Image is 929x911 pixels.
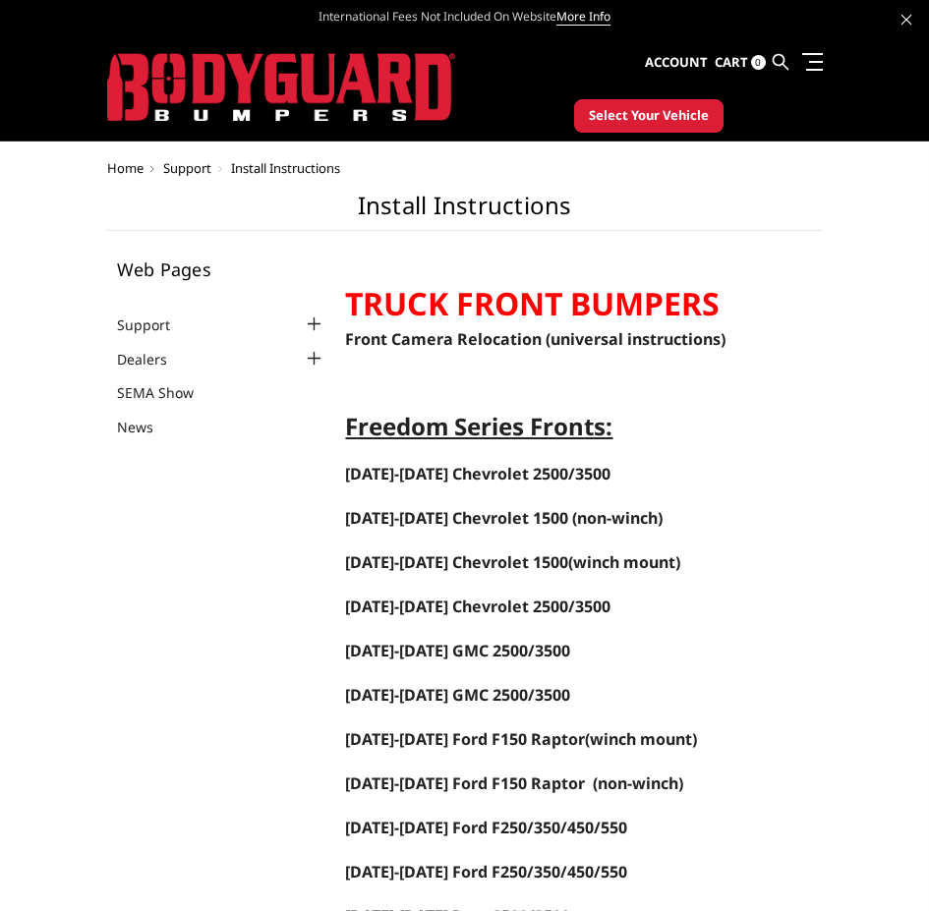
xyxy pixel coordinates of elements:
[117,260,326,278] h5: Web Pages
[345,551,568,573] a: [DATE]-[DATE] Chevrolet 1500
[117,314,195,335] a: Support
[345,861,627,883] span: [DATE]-[DATE] Ford F250/350/450/550
[345,728,697,750] span: (winch mount)
[345,640,570,661] a: [DATE]-[DATE] GMC 2500/3500
[345,774,585,793] a: [DATE]-[DATE] Ford F150 Raptor
[107,196,823,231] h1: Install Instructions
[117,417,178,437] a: News
[107,159,144,177] a: Home
[345,509,568,528] a: [DATE]-[DATE] Chevrolet 1500
[345,728,585,750] a: [DATE]-[DATE] Ford F150 Raptor
[345,684,570,706] span: [DATE]-[DATE] GMC 2500/3500
[715,36,766,89] a: Cart 0
[345,282,720,324] strong: TRUCK FRONT BUMPERS
[345,328,726,350] a: Front Camera Relocation (universal instructions)
[593,772,683,794] span: (non-winch)
[645,36,708,89] a: Account
[345,863,627,882] a: [DATE]-[DATE] Ford F250/350/450/550
[345,410,612,442] span: Freedom Series Fronts:
[556,8,610,26] a: More Info
[345,551,680,573] span: (winch mount)
[117,349,192,370] a: Dealers
[645,53,708,71] span: Account
[345,598,610,616] a: [DATE]-[DATE] Chevrolet 2500/3500
[163,159,211,177] a: Support
[589,106,709,126] span: Select Your Vehicle
[345,463,610,484] a: [DATE]-[DATE] Chevrolet 2500/3500
[231,159,340,177] span: Install Instructions
[751,55,766,70] span: 0
[117,382,218,403] a: SEMA Show
[345,817,627,838] a: [DATE]-[DATE] Ford F250/350/450/550
[345,772,585,794] span: [DATE]-[DATE] Ford F150 Raptor
[345,686,570,705] a: [DATE]-[DATE] GMC 2500/3500
[572,507,663,529] span: (non-winch)
[345,596,610,617] span: [DATE]-[DATE] Chevrolet 2500/3500
[107,53,455,122] img: BODYGUARD BUMPERS
[715,53,748,71] span: Cart
[574,99,724,133] button: Select Your Vehicle
[345,507,568,529] span: [DATE]-[DATE] Chevrolet 1500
